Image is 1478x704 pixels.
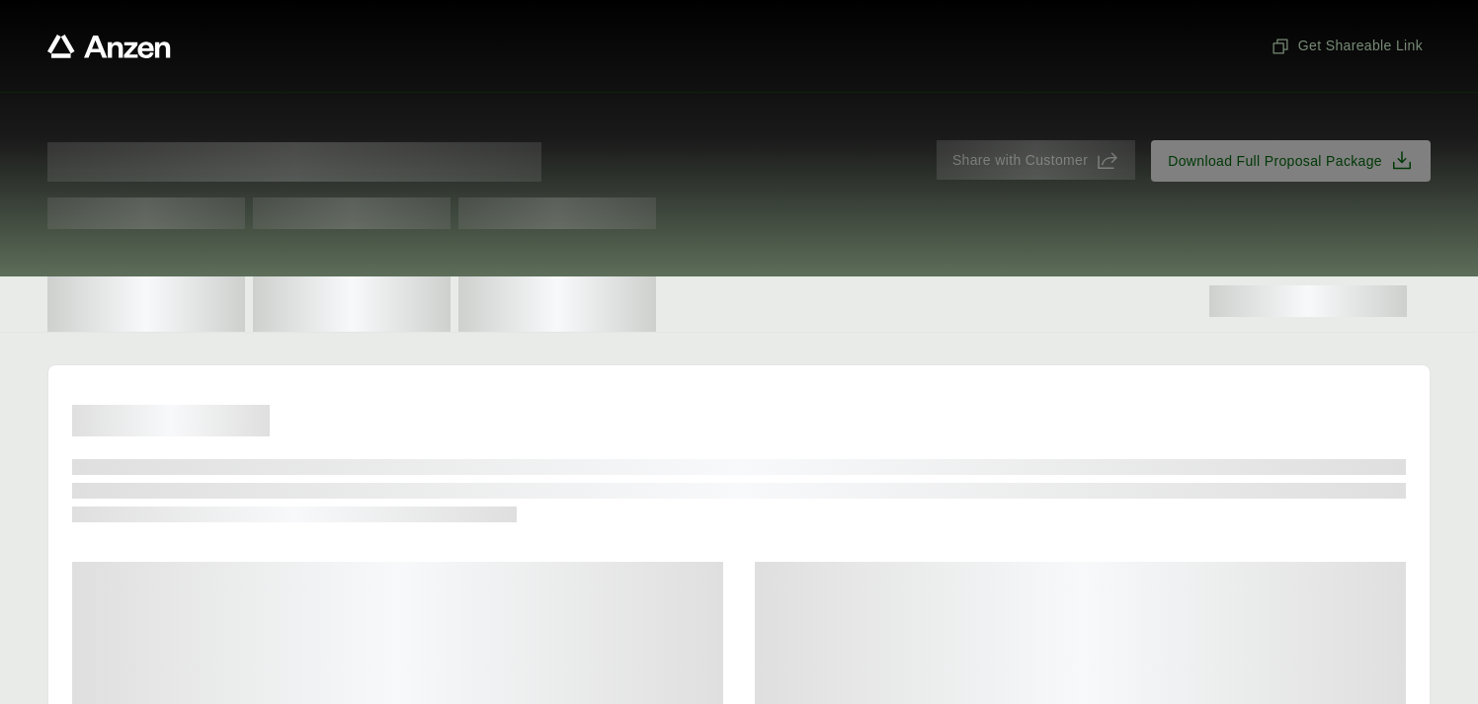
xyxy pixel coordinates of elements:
[458,197,656,229] span: Test
[47,142,541,182] span: Proposal for
[952,150,1088,171] span: Share with Customer
[1263,28,1431,64] button: Get Shareable Link
[1271,36,1423,56] span: Get Shareable Link
[253,197,451,229] span: Test
[47,35,171,58] a: Anzen website
[47,197,245,229] span: Test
